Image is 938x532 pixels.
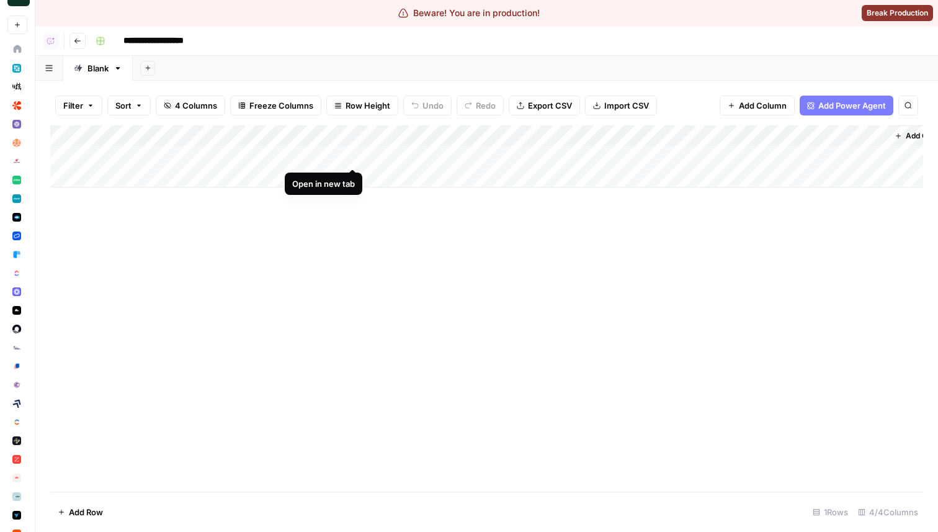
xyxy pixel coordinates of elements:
button: Row Height [326,96,398,115]
button: Add Row [50,502,110,522]
img: h6qlr8a97mop4asab8l5qtldq2wv [12,213,21,222]
img: gddfodh0ack4ddcgj10xzwv4nyos [12,157,21,166]
img: 0idox3onazaeuxox2jono9vm549w [12,306,21,315]
img: glq0fklpdxbalhn7i6kvfbbvs11n [12,362,21,371]
span: Sort [115,99,132,112]
div: Beware! You are in production! [398,7,540,19]
img: rkye1xl29jr3pw1t320t03wecljb [12,120,21,128]
img: a9mur837mohu50bzw3stmy70eh87 [12,511,21,520]
img: hlg0wqi1id4i6sbxkcpd2tyblcaw [12,138,21,147]
img: kaevn8smg0ztd3bicv5o6c24vmo8 [12,399,21,408]
img: apu0vsiwfa15xu8z64806eursjsk [12,64,21,73]
span: Filter [63,99,83,112]
span: Add Column [739,99,787,112]
img: hcm4s7ic2xq26rsmuray6dv1kquq [12,455,21,464]
button: Filter [55,96,102,115]
img: k09s5utkby11dt6rxf2w9zgb46r0 [12,343,21,352]
a: Blank [63,56,133,81]
a: Home [7,39,27,59]
img: azd67o9nw473vll9dbscvlvo9wsn [12,436,21,445]
button: Add Column [720,96,795,115]
span: Row Height [346,99,390,112]
span: 4 Columns [175,99,217,112]
span: Add Row [69,506,103,518]
div: 4/4 Columns [853,502,923,522]
span: Freeze Columns [249,99,313,112]
span: Export CSV [528,99,572,112]
button: Import CSV [585,96,657,115]
button: Undo [403,96,452,115]
span: Redo [476,99,496,112]
img: mhv33baw7plipcpp00rsngv1nu95 [12,176,21,184]
button: Break Production [862,5,933,21]
img: l4muj0jjfg7df9oj5fg31blri2em [12,474,21,482]
span: Break Production [867,7,928,19]
button: 4 Columns [156,96,225,115]
img: fr92439b8i8d8kixz6owgxh362ib [12,250,21,259]
span: Import CSV [604,99,649,112]
img: 2ud796hvc3gw7qwjscn75txc5abr [12,418,21,426]
img: xf6b4g7v9n1cfco8wpzm78dqnb6e [12,381,21,389]
span: Undo [422,99,444,112]
img: m87i3pytwzu9d7629hz0batfjj1p [12,83,21,91]
button: Export CSV [509,96,580,115]
button: Sort [107,96,151,115]
img: nyvnio03nchgsu99hj5luicuvesv [12,269,21,277]
div: Open in new tab [292,178,355,190]
button: Add Power Agent [800,96,893,115]
div: 1 Rows [808,502,853,522]
img: wev6amecshr6l48lvue5fy0bkco1 [12,287,21,296]
div: Blank [87,62,109,74]
button: Redo [457,96,504,115]
img: z4c86av58qw027qbtb91h24iuhub [12,232,21,240]
img: 78cr82s63dt93a7yj2fue7fuqlci [12,194,21,203]
span: Add Power Agent [818,99,886,112]
img: jkhkcar56nid5uw4tq7euxnuco2o [12,101,21,110]
img: 6os5al305rae5m5hhkke1ziqya7s [12,492,21,501]
img: red1k5sizbc2zfjdzds8kz0ky0wq [12,325,21,333]
button: Freeze Columns [230,96,321,115]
